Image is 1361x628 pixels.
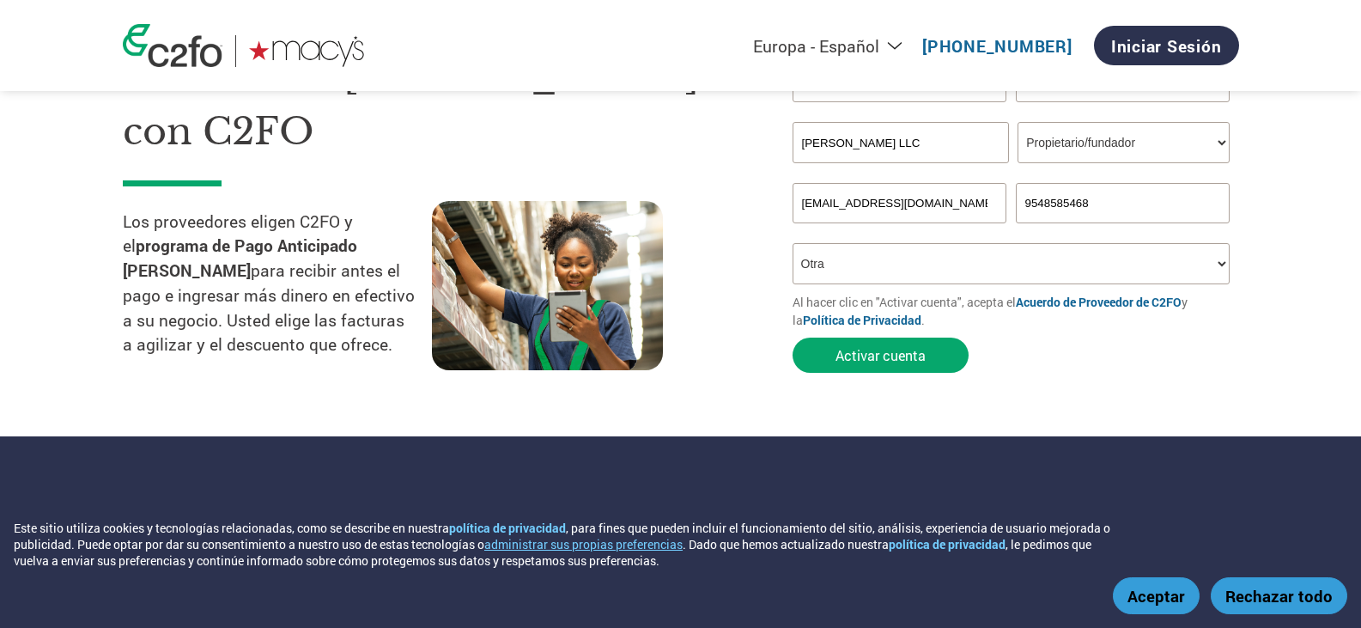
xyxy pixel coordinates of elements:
[484,536,683,552] button: administrar sus propias preferencias
[1211,577,1347,614] button: Rechazar todo
[1018,122,1230,163] select: Title/Role
[793,293,1239,329] p: Al hacer clic en "Activar cuenta", acepta el y la .
[1016,104,1230,115] div: Invalid last name or last name is too long
[922,35,1072,57] a: [PHONE_NUMBER]
[1113,577,1200,614] button: Aceptar
[793,165,1230,176] div: Invalid company name or company name is too long
[449,520,566,536] a: política de privacidad
[793,183,1007,223] input: Invalid Email format
[123,210,432,358] p: Los proveedores eligen C2FO y el para recibir antes el pago e ingresar más dinero en efectivo a s...
[123,235,357,281] strong: programa de Pago Anticipado [PERSON_NAME]
[793,122,1009,163] input: Nombre de su compañía*
[793,338,969,373] button: Activar cuenta
[1016,225,1230,236] div: Inavlid Phone Number
[14,520,1124,569] div: Este sitio utiliza cookies y tecnologías relacionadas, como se describe en nuestra , para fines q...
[1016,294,1182,310] a: Acuerdo de Proveedor de C2FO
[793,104,1007,115] div: Invalid first name or first name is too long
[793,225,1007,236] div: Inavlid Email Address
[1094,26,1239,65] a: Iniciar sesión
[249,35,365,67] img: Macy's
[123,24,222,67] img: c2fo logo
[889,536,1006,552] a: política de privacidad
[432,201,663,370] img: supply chain worker
[803,312,921,328] a: Política de Privacidad
[1016,183,1230,223] input: Teléfono*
